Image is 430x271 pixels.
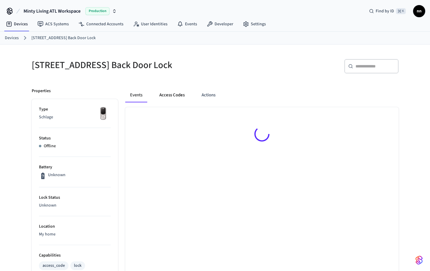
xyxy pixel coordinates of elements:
a: User Identities [128,19,172,30]
p: Properties [32,88,51,94]
img: SeamLogoGradient.69752ec5.svg [416,255,423,265]
p: Schlage [39,114,111,120]
span: Find by ID [376,8,394,14]
p: Unknown [39,202,111,209]
div: ant example [125,88,399,102]
p: Offline [44,143,56,149]
button: Actions [197,88,220,102]
p: Unknown [48,172,65,178]
p: Type [39,106,111,113]
button: Events [125,88,147,102]
div: Find by ID⌘ K [364,6,411,17]
a: [STREET_ADDRESS] Back Door Lock [31,35,96,41]
a: Events [172,19,202,30]
button: nn [413,5,425,17]
div: access_code [43,263,65,269]
img: Yale Assure Touchscreen Wifi Smart Lock, Satin Nickel, Front [96,106,111,121]
h5: [STREET_ADDRESS] Back Door Lock [32,59,212,71]
span: nn [414,6,425,17]
button: Access Codes [154,88,190,102]
p: Lock Status [39,195,111,201]
a: Developer [202,19,238,30]
a: Connected Accounts [74,19,128,30]
span: Minty Living ATL Workspace [24,8,81,15]
span: ⌘ K [396,8,406,14]
p: My home [39,231,111,238]
p: Status [39,135,111,142]
span: Production [85,7,110,15]
p: Location [39,223,111,230]
a: Settings [238,19,271,30]
p: Capabilities [39,252,111,259]
p: Battery [39,164,111,170]
a: Devices [5,35,19,41]
a: ACS Systems [33,19,74,30]
a: Devices [1,19,33,30]
div: lock [74,263,81,269]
